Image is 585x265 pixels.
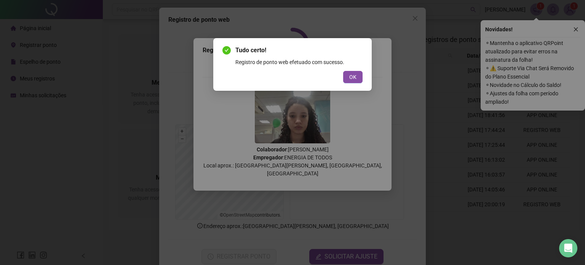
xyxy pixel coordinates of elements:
[235,46,363,55] span: Tudo certo!
[559,239,577,257] div: Open Intercom Messenger
[222,46,231,55] span: check-circle
[235,58,363,66] div: Registro de ponto web efetuado com sucesso.
[349,73,356,81] span: OK
[343,71,363,83] button: OK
